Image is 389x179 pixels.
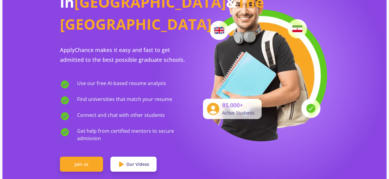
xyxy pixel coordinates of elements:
[77,127,194,142] span: Get help from certified mentors to secure admission
[60,157,103,172] a: Join us
[110,157,157,172] a: Our Videos
[126,161,149,167] span: Our Videos
[77,111,165,121] span: Connect and chat with other students
[77,80,166,89] span: Use our free AI-based resume analysis
[60,46,185,63] span: ApplyChance makes it easy and fast to get admitted to the best possible graduate schools.
[77,95,172,105] span: Find universities that match your resume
